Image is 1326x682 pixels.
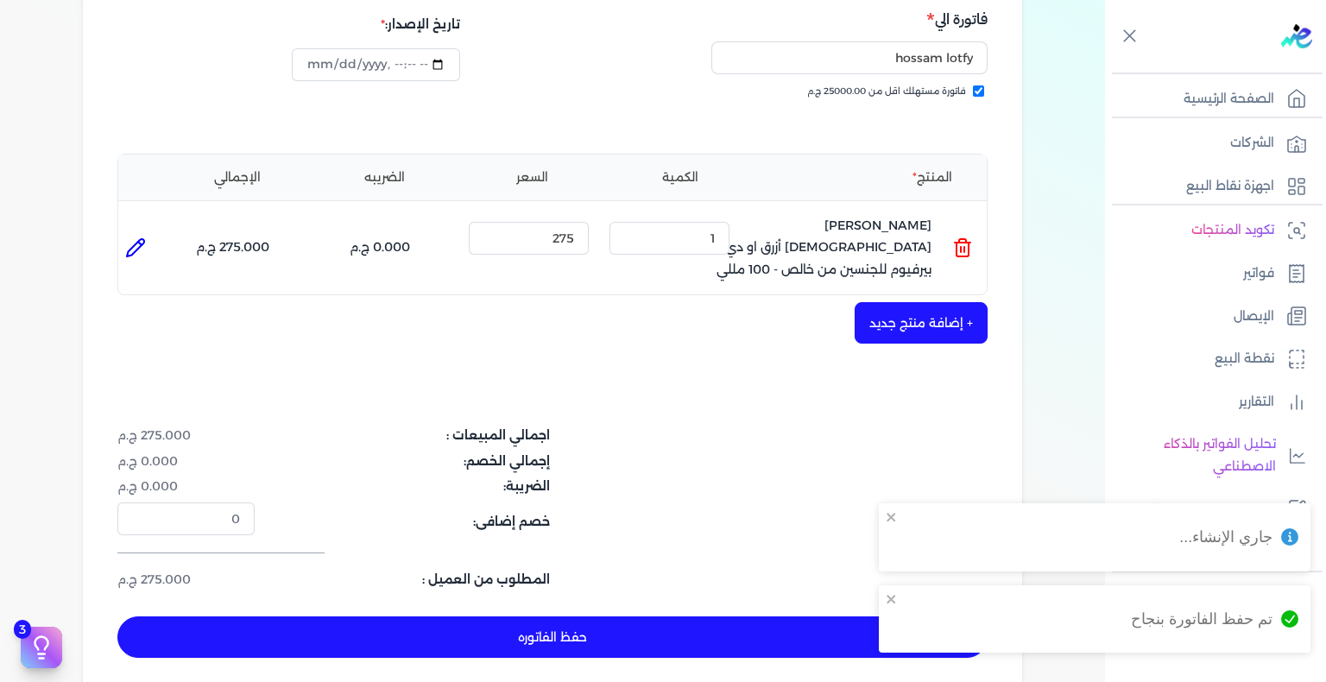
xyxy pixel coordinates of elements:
div: تم حفظ الفاتورة بنجاح [1131,608,1272,630]
p: نقطة البيع [1215,348,1274,370]
p: الشركات [1230,132,1274,155]
a: الإيصال [1105,299,1316,335]
span: فاتورة مستهلك اقل من 25000.00 ج.م [807,85,966,98]
dt: خصم إضافى: [265,502,550,535]
dt: الضريبة: [265,477,550,496]
p: اجهزة نقاط البيع [1186,175,1274,198]
p: 275.000 ج.م [196,237,269,259]
a: تجهيز اقرار القيمة المضافة [1105,492,1316,528]
li: السعر [462,168,603,186]
dd: 275.000 ج.م [117,571,255,589]
li: الكمية [609,168,750,186]
span: 3 [14,620,31,639]
p: فواتير [1243,262,1274,285]
dd: 0.000 ج.م [117,452,255,470]
div: تاريخ الإصدار: [292,8,459,41]
p: التقارير [1239,391,1274,414]
img: logo [1281,24,1312,48]
button: close [886,510,898,524]
a: فواتير [1105,256,1316,292]
div: جاري الإنشاء... [1179,526,1272,548]
button: + إضافة منتج جديد [855,302,988,344]
dd: 275.000 ج.م [117,426,255,445]
button: حفظ الفاتوره [117,616,988,658]
input: فاتورة مستهلك اقل من 25000.00 ج.م [973,85,984,97]
p: 0.000 ج.م [350,237,410,259]
a: تحليل الفواتير بالذكاء الاصطناعي [1105,426,1316,484]
button: 3 [21,627,62,668]
li: المنتج [757,168,973,186]
a: اجهزة نقاط البيع [1105,168,1316,205]
dt: اجمالي المبيعات : [265,426,550,445]
p: الصفحة الرئيسية [1184,88,1274,111]
input: إسم المستهلك [711,41,988,74]
dd: 0.000 ج.م [117,477,255,496]
p: تكويد المنتجات [1191,219,1274,242]
button: close [886,592,898,606]
li: الإجمالي [167,168,307,186]
p: الإيصال [1234,306,1274,328]
p: [PERSON_NAME][DEMOGRAPHIC_DATA] أزرق او دي بيرفيوم للجنسين من خالص - 100 مللي [716,215,931,281]
dt: المطلوب من العميل : [265,571,550,589]
a: الصفحة الرئيسية [1105,81,1316,117]
li: الضريبه [314,168,455,186]
a: الشركات [1105,125,1316,161]
h5: فاتورة الي [558,8,988,30]
p: تحليل الفواتير بالذكاء الاصطناعي [1114,433,1276,477]
dt: إجمالي الخصم: [265,452,550,470]
a: تكويد المنتجات [1105,212,1316,249]
a: نقطة البيع [1105,341,1316,377]
p: تجهيز اقرار القيمة المضافة [1127,499,1274,521]
a: التقارير [1105,384,1316,420]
